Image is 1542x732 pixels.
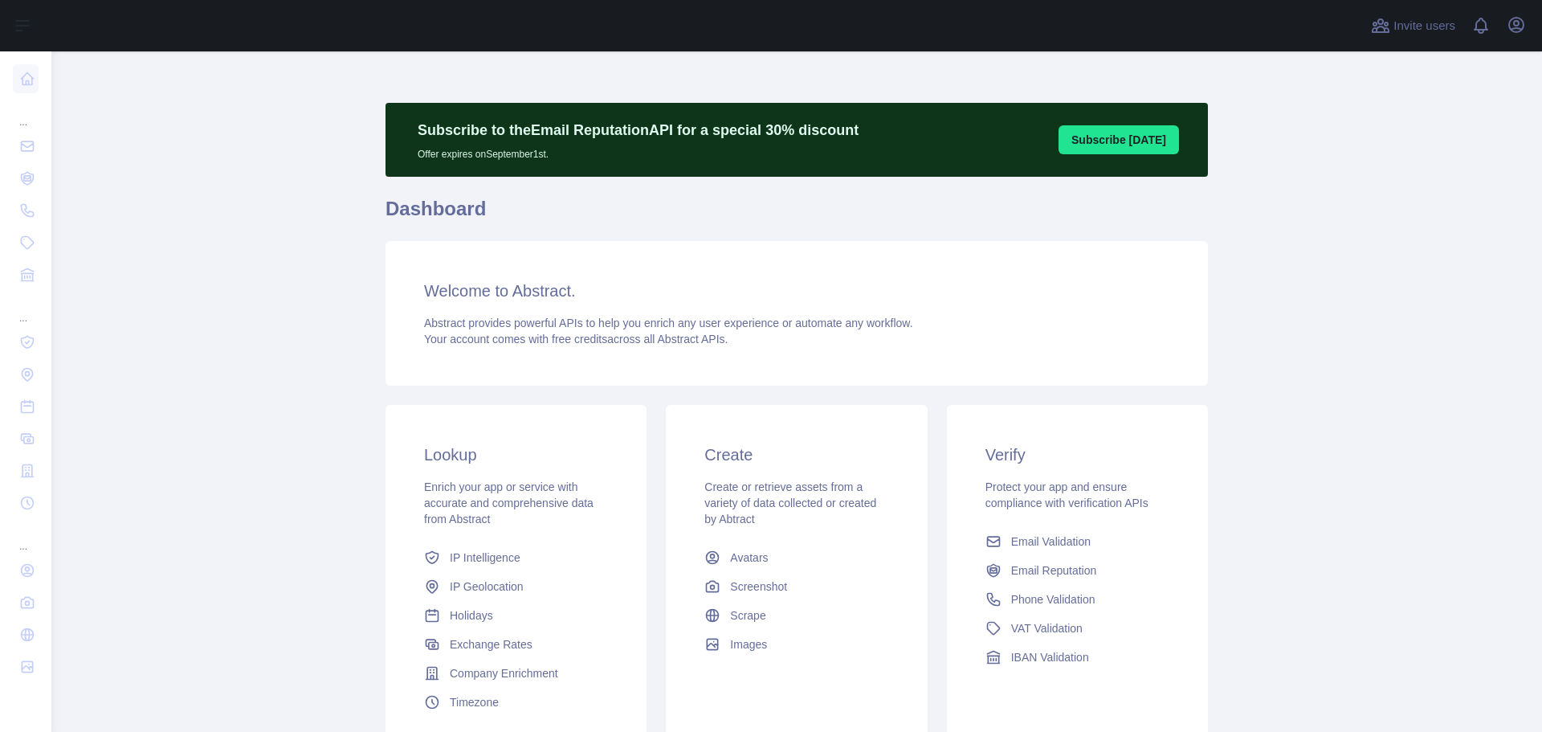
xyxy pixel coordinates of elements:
[979,643,1176,672] a: IBAN Validation
[450,636,532,652] span: Exchange Rates
[552,333,607,346] span: free credits
[450,579,524,595] span: IP Geolocation
[418,630,614,659] a: Exchange Rates
[418,572,614,601] a: IP Geolocation
[1368,13,1458,39] button: Invite users
[730,579,787,595] span: Screenshot
[418,659,614,688] a: Company Enrichment
[698,630,895,659] a: Images
[424,280,1169,302] h3: Welcome to Abstract.
[13,521,39,553] div: ...
[450,550,520,566] span: IP Intelligence
[730,636,767,652] span: Images
[1011,591,1095,607] span: Phone Validation
[1011,534,1091,550] span: Email Validation
[13,292,39,325] div: ...
[450,694,499,710] span: Timezone
[979,585,1176,614] a: Phone Validation
[698,601,895,630] a: Scrape
[704,481,876,525] span: Create or retrieve assets from a variety of data collected or created by Abtract
[979,527,1176,556] a: Email Validation
[418,601,614,630] a: Holidays
[418,543,614,572] a: IP Intelligence
[698,543,895,572] a: Avatars
[979,556,1176,585] a: Email Reputation
[1011,620,1083,636] span: VAT Validation
[704,444,888,466] h3: Create
[985,481,1148,509] span: Protect your app and ensure compliance with verification APIs
[1393,17,1455,35] span: Invite users
[385,196,1208,235] h1: Dashboard
[1011,562,1097,579] span: Email Reputation
[424,333,728,346] span: Your account comes with across all Abstract APIs.
[985,444,1169,466] h3: Verify
[450,607,493,624] span: Holidays
[698,572,895,601] a: Screenshot
[418,141,859,161] p: Offer expires on September 1st.
[1011,649,1089,665] span: IBAN Validation
[418,688,614,717] a: Timezone
[1059,125,1179,154] button: Subscribe [DATE]
[450,665,558,681] span: Company Enrichment
[424,481,594,525] span: Enrich your app or service with accurate and comprehensive data from Abstract
[424,317,913,329] span: Abstract provides powerful APIs to help you enrich any user experience or automate any workflow.
[424,444,608,466] h3: Lookup
[730,550,768,566] span: Avatars
[730,607,765,624] span: Scrape
[13,96,39,129] div: ...
[979,614,1176,643] a: VAT Validation
[418,119,859,141] p: Subscribe to the Email Reputation API for a special 30 % discount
